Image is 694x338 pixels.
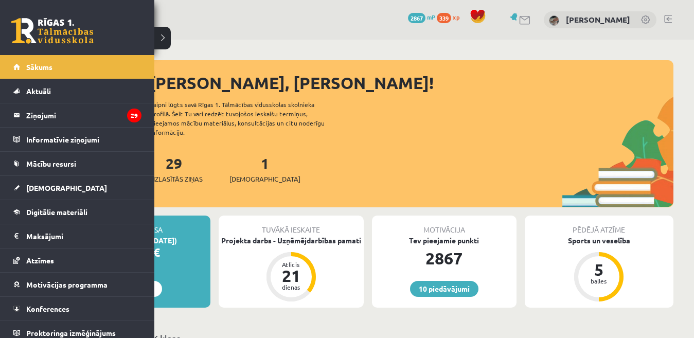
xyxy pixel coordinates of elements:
a: Sākums [13,55,141,79]
span: [DEMOGRAPHIC_DATA] [26,183,107,192]
span: Mācību resursi [26,159,76,168]
a: Atzīmes [13,248,141,272]
span: [DEMOGRAPHIC_DATA] [229,174,300,184]
span: Motivācijas programma [26,280,108,289]
a: 29Neizlasītās ziņas [145,154,203,184]
div: Laipni lūgts savā Rīgas 1. Tālmācības vidusskolas skolnieka profilā. Šeit Tu vari redzēt tuvojošo... [150,100,343,137]
span: Sākums [26,62,52,72]
span: 339 [437,13,451,23]
div: Atlicis [276,261,307,268]
div: Projekta darbs - Uzņēmējdarbības pamati [219,235,363,246]
a: Maksājumi [13,224,141,248]
span: Konferences [26,304,69,313]
div: 5 [583,261,614,278]
i: 29 [127,109,141,122]
a: Informatīvie ziņojumi [13,128,141,151]
a: [PERSON_NAME] [566,14,630,25]
a: Ziņojumi29 [13,103,141,127]
a: [DEMOGRAPHIC_DATA] [13,176,141,200]
span: Aktuāli [26,86,51,96]
legend: Ziņojumi [26,103,141,127]
a: Aktuāli [13,79,141,103]
div: Pēdējā atzīme [525,216,673,235]
a: Mācību resursi [13,152,141,175]
a: Motivācijas programma [13,273,141,296]
div: Motivācija [372,216,517,235]
div: Tev pieejamie punkti [372,235,517,246]
span: xp [453,13,459,21]
a: Digitālie materiāli [13,200,141,224]
div: balles [583,278,614,284]
span: Neizlasītās ziņas [145,174,203,184]
div: 21 [276,268,307,284]
span: Proktoringa izmēģinājums [26,328,116,337]
a: 339 xp [437,13,465,21]
div: Sports un veselība [525,235,673,246]
a: 1[DEMOGRAPHIC_DATA] [229,154,300,184]
a: Rīgas 1. Tālmācības vidusskola [11,18,94,44]
span: € [153,245,160,260]
img: Tatjana Butkeviča [549,15,559,26]
legend: Informatīvie ziņojumi [26,128,141,151]
legend: Maksājumi [26,224,141,248]
a: Projekta darbs - Uzņēmējdarbības pamati Atlicis 21 dienas [219,235,363,303]
a: Konferences [13,297,141,321]
div: 2867 [372,246,517,271]
div: Tuvākā ieskaite [219,216,363,235]
span: Atzīmes [26,256,54,265]
span: Digitālie materiāli [26,207,87,217]
a: 10 piedāvājumi [410,281,478,297]
div: dienas [276,284,307,290]
div: [PERSON_NAME], [PERSON_NAME]! [149,70,673,95]
a: 2867 mP [408,13,435,21]
span: mP [427,13,435,21]
a: Sports un veselība 5 balles [525,235,673,303]
span: 2867 [408,13,425,23]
